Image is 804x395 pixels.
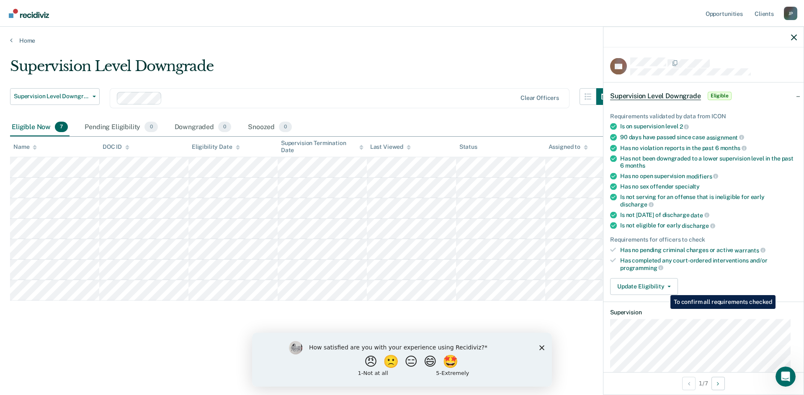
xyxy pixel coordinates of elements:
[9,9,49,18] img: Recidiviz
[708,92,732,100] span: Eligible
[603,372,804,394] div: 1 / 7
[549,143,588,150] div: Assigned to
[682,377,696,390] button: Previous Opportunity
[144,122,157,133] span: 0
[14,93,89,100] span: Supervision Level Downgrade
[620,123,797,130] div: Is on supervision level
[173,118,233,137] div: Downgraded
[13,143,37,150] div: Name
[610,278,678,295] button: Update Eligibility
[521,94,559,102] div: Clear officers
[252,333,552,387] iframe: Survey by Kim from Recidiviz
[610,92,701,100] span: Supervision Level Downgrade
[720,145,747,151] span: months
[734,247,765,253] span: warrants
[610,236,797,243] div: Requirements for officers to check
[620,183,797,190] div: Has no sex offender
[281,140,363,154] div: Supervision Termination Date
[610,308,797,316] dt: Supervision
[55,122,68,133] span: 7
[620,246,797,254] div: Has no pending criminal charges or active
[620,257,797,271] div: Has completed any court-ordered interventions and/or
[620,222,797,229] div: Is not eligible for early
[603,82,804,109] div: Supervision Level DowngradeEligible
[675,183,700,190] span: specialty
[218,122,231,133] span: 0
[686,173,719,179] span: modifiers
[620,172,797,180] div: Has no open supervision
[682,222,715,229] span: discharge
[620,133,797,141] div: 90 days have passed since case
[620,211,797,219] div: Is not [DATE] of discharge
[370,143,411,150] div: Last Viewed
[620,155,797,169] div: Has not been downgraded to a lower supervision level in the past 6
[10,37,794,44] a: Home
[776,367,796,387] iframe: Intercom live chat
[620,194,797,208] div: Is not serving for an offense that is ineligible for early
[83,118,159,137] div: Pending Eligibility
[680,123,689,130] span: 2
[711,377,725,390] button: Next Opportunity
[246,118,294,137] div: Snoozed
[10,118,70,137] div: Eligible Now
[192,143,240,150] div: Eligibility Date
[459,143,477,150] div: Status
[625,162,645,168] span: months
[620,201,654,207] span: discharge
[279,122,292,133] span: 0
[610,112,797,120] div: Requirements validated by data from ICON
[784,7,797,20] div: J P
[706,134,744,140] span: assignment
[784,7,797,20] button: Profile dropdown button
[10,58,613,82] div: Supervision Level Downgrade
[620,264,663,271] span: programming
[103,143,129,150] div: DOC ID
[691,212,709,218] span: date
[620,144,797,152] div: Has no violation reports in the past 6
